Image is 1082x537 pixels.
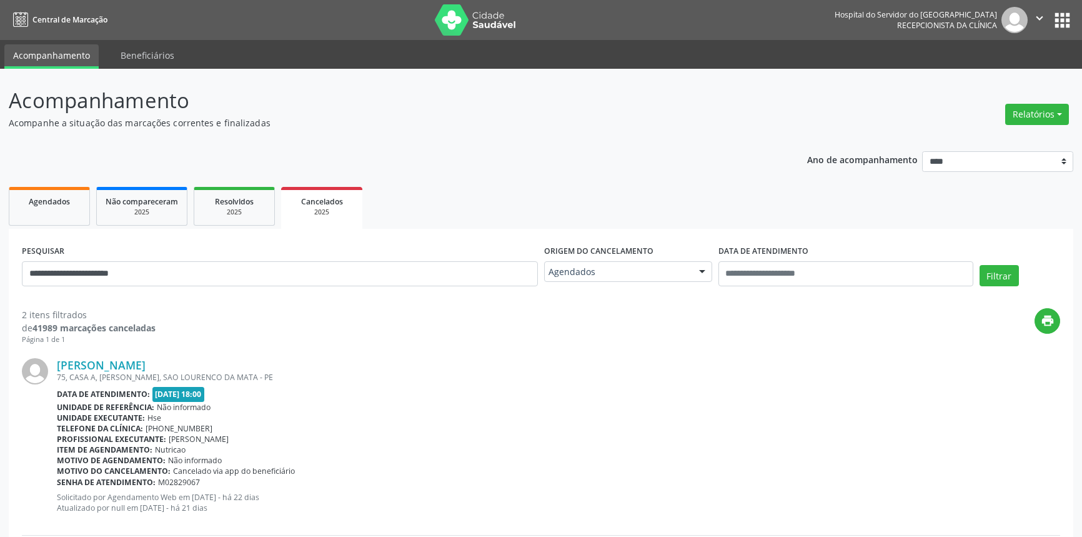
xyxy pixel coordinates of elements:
[1005,104,1069,125] button: Relatórios
[835,9,997,20] div: Hospital do Servidor do [GEOGRAPHIC_DATA]
[112,44,183,66] a: Beneficiários
[169,434,229,444] span: [PERSON_NAME]
[1028,7,1051,33] button: 
[718,242,808,261] label: DATA DE ATENDIMENTO
[22,334,156,345] div: Página 1 de 1
[57,466,171,476] b: Motivo do cancelamento:
[106,208,178,217] div: 2025
[57,444,152,455] b: Item de agendamento:
[22,308,156,321] div: 2 itens filtrados
[57,455,166,466] b: Motivo de agendamento:
[548,266,687,278] span: Agendados
[203,208,266,217] div: 2025
[147,413,161,423] span: Hse
[22,242,64,261] label: PESQUISAR
[106,196,178,207] span: Não compareceram
[1035,308,1060,334] button: print
[897,20,997,31] span: Recepcionista da clínica
[4,44,99,69] a: Acompanhamento
[57,389,150,399] b: Data de atendimento:
[290,208,354,217] div: 2025
[544,242,653,261] label: Origem do cancelamento
[9,116,754,129] p: Acompanhe a situação das marcações correntes e finalizadas
[168,455,222,466] span: Não informado
[57,358,146,372] a: [PERSON_NAME]
[301,196,343,207] span: Cancelados
[158,477,200,488] span: M02829067
[152,387,205,401] span: [DATE] 18:00
[1051,9,1073,31] button: apps
[22,358,48,384] img: img
[980,265,1019,286] button: Filtrar
[57,423,143,434] b: Telefone da clínica:
[215,196,254,207] span: Resolvidos
[157,402,211,413] span: Não informado
[57,372,1060,383] div: 75, CASA A, [PERSON_NAME], SAO LOURENCO DA MATA - PE
[57,413,145,423] b: Unidade executante:
[173,466,295,476] span: Cancelado via app do beneficiário
[32,14,107,25] span: Central de Marcação
[1033,11,1046,25] i: 
[1001,7,1028,33] img: img
[22,321,156,334] div: de
[57,492,1060,513] p: Solicitado por Agendamento Web em [DATE] - há 22 dias Atualizado por null em [DATE] - há 21 dias
[9,9,107,30] a: Central de Marcação
[9,85,754,116] p: Acompanhamento
[1041,314,1055,328] i: print
[146,423,212,434] span: [PHONE_NUMBER]
[57,434,166,444] b: Profissional executante:
[29,196,70,207] span: Agendados
[807,151,918,167] p: Ano de acompanhamento
[57,477,156,488] b: Senha de atendimento:
[155,444,186,455] span: Nutricao
[32,322,156,334] strong: 41989 marcações canceladas
[57,402,154,413] b: Unidade de referência:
